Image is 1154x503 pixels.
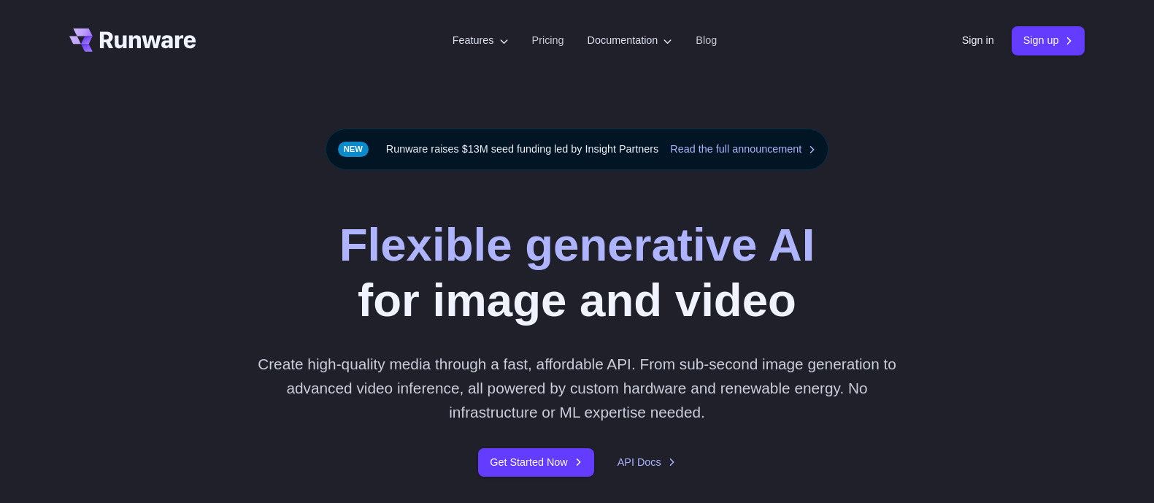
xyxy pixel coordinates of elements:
a: Get Started Now [478,448,593,477]
label: Documentation [588,32,673,49]
a: Pricing [532,32,564,49]
strong: Flexible generative AI [339,218,815,270]
a: Blog [696,32,717,49]
a: API Docs [618,454,676,471]
div: Runware raises $13M seed funding led by Insight Partners [326,128,829,170]
p: Create high-quality media through a fast, affordable API. From sub-second image generation to adv... [252,352,902,425]
a: Go to / [69,28,196,52]
a: Sign up [1012,26,1085,55]
label: Features [453,32,509,49]
a: Sign in [962,32,994,49]
h1: for image and video [339,217,815,329]
a: Read the full announcement [670,141,816,158]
